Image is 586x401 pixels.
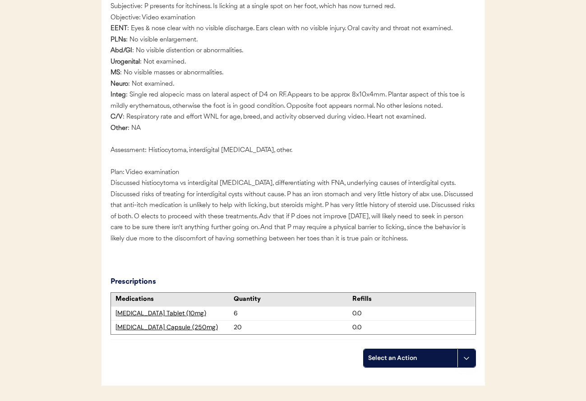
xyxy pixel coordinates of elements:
[111,1,476,249] div: Subjective: P presents for itchiness. Is licking at a single spot on her foot, which has now turn...
[111,47,132,54] strong: Abd/GI
[352,309,471,318] div: 0.0
[111,59,140,65] strong: Urogenital
[111,125,128,132] strong: Other
[111,25,127,32] strong: EENT
[352,295,471,304] div: Refills
[111,69,120,76] strong: MS
[234,323,352,332] div: 20
[111,92,126,98] strong: Integ
[111,81,128,88] strong: Neuro
[111,37,126,43] strong: PLNs
[234,295,352,304] div: Quantity
[115,295,234,304] div: Medications
[352,323,471,332] div: 0.0
[234,309,352,318] div: 6
[115,309,234,318] div: [MEDICAL_DATA] Tablet (10mg)
[115,323,234,332] div: [MEDICAL_DATA] Capsule (250mg)
[111,277,187,288] div: Prescriptions
[111,114,123,120] strong: C/V
[368,354,453,363] div: Select an Action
